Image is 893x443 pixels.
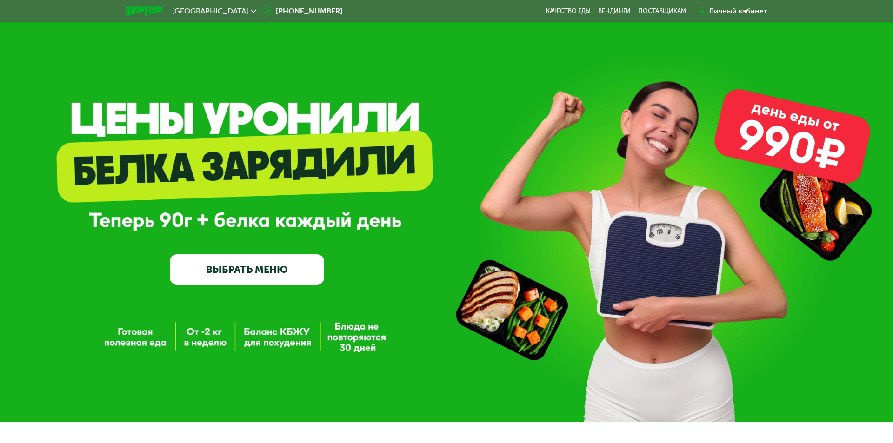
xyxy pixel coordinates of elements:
[172,7,248,15] span: [GEOGRAPHIC_DATA]
[170,254,324,285] a: ВЫБРАТЬ МЕНЮ
[598,7,631,15] a: Вендинги
[709,6,767,17] div: Личный кабинет
[638,7,686,15] div: поставщикам
[261,6,342,17] a: [PHONE_NUMBER]
[546,7,591,15] a: Качество еды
